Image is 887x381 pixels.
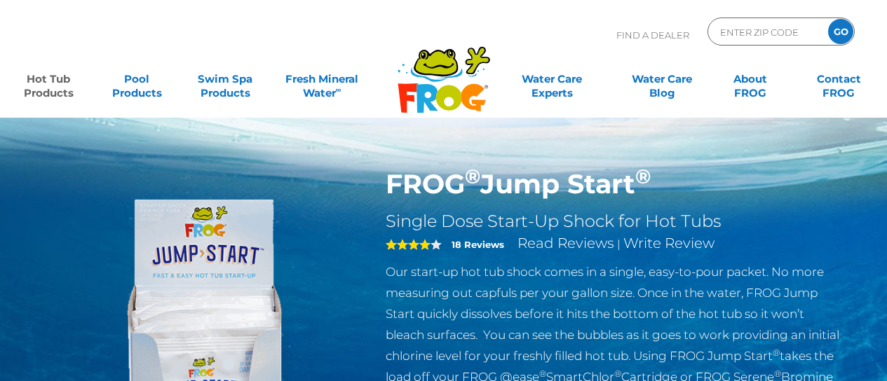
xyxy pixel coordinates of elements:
[465,164,480,188] sup: ®
[616,18,689,53] p: Find A Dealer
[386,211,844,232] h2: Single Dose Start-Up Shock for Hot Tubs
[614,368,621,379] sup: ®
[14,65,83,93] a: Hot TubProducts
[617,237,621,251] span: |
[716,65,785,93] a: AboutFROG
[774,368,781,379] sup: ®
[390,28,498,113] img: Frog Products Logo
[804,65,873,93] a: ContactFROG
[517,235,614,251] a: Read Reviews
[102,65,171,93] a: PoolProducts
[386,239,431,250] span: 4
[773,347,780,358] sup: ®
[386,168,844,200] h1: FROG Jump Start
[336,85,341,95] sup: ∞
[279,65,365,93] a: Fresh MineralWater∞
[452,239,504,250] strong: 18 Reviews
[635,164,651,188] sup: ®
[496,65,608,93] a: Water CareExperts
[623,235,715,251] a: Write Review
[191,65,259,93] a: Swim SpaProducts
[539,368,546,379] sup: ®
[828,19,853,44] input: GO
[628,65,696,93] a: Water CareBlog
